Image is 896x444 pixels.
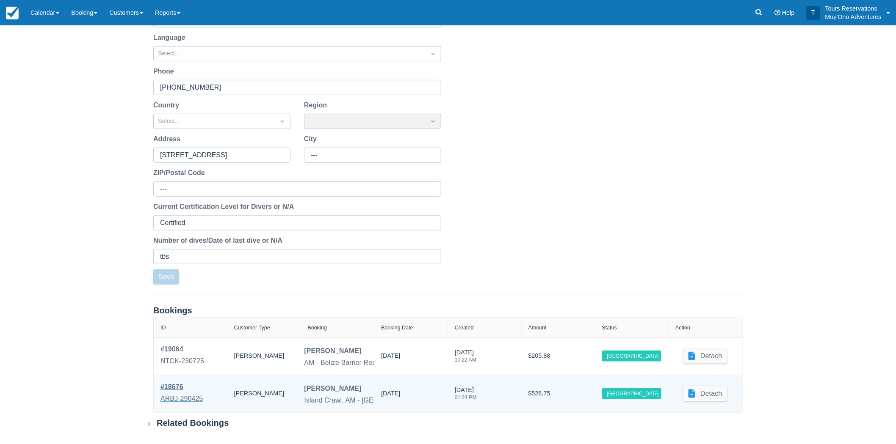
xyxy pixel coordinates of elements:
[153,202,298,212] label: Current Certification Level for Divers or N/A
[528,382,588,406] div: $528.75
[429,49,437,58] span: Dropdown icon
[160,344,204,368] a: #19064NTCK-230725
[304,346,362,356] div: [PERSON_NAME]
[157,418,229,428] div: Related Bookings
[304,358,521,368] div: AM - Belize Barrier Reef Dive or Snorkel, SCUBA Gear Rental Package
[153,168,208,178] label: ZIP/Postal Code
[455,386,477,405] div: [DATE]
[160,382,203,392] div: # 18676
[304,395,482,406] div: Island Crawl, AM - [GEOGRAPHIC_DATA] Dive or Snorkel
[528,344,588,368] div: $205.88
[683,348,727,364] button: Detach
[782,9,795,16] span: Help
[308,325,327,331] div: Booking
[825,13,882,21] p: Muy'Ono Adventures
[455,348,476,367] div: [DATE]
[234,325,270,331] div: Customer Type
[160,382,203,406] a: #18676ARBJ-290425
[825,4,882,13] p: Tours Reservations
[304,134,320,144] label: City
[381,351,400,364] div: [DATE]
[774,10,780,16] i: Help
[6,7,19,19] img: checkfront-main-nav-mini-logo.png
[160,356,204,366] div: NTCK-230725
[807,6,820,20] div: T
[158,49,421,58] div: Select...
[675,325,690,331] div: Action
[381,389,400,402] div: [DATE]
[160,325,166,331] div: ID
[153,134,184,144] label: Address
[153,305,743,316] div: Bookings
[455,395,477,400] div: 01:24 PM
[602,325,617,331] div: Status
[153,66,177,77] label: Phone
[528,325,547,331] div: Amount
[160,344,204,354] div: # 19064
[234,382,294,406] div: [PERSON_NAME]
[160,394,203,404] div: ARBJ-290425
[234,344,294,368] div: [PERSON_NAME]
[455,357,476,362] div: 10:22 AM
[602,388,662,399] label: [GEOGRAPHIC_DATA]
[455,325,474,331] div: Created
[683,386,727,401] button: Detach
[153,100,183,110] label: Country
[304,100,330,110] label: Region
[153,33,189,43] label: Language
[278,117,287,126] span: Dropdown icon
[304,384,362,394] div: [PERSON_NAME]
[602,351,662,362] label: [GEOGRAPHIC_DATA]
[381,325,413,331] div: Booking Date
[153,236,286,246] label: Number of dives/Date of last dive or N/A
